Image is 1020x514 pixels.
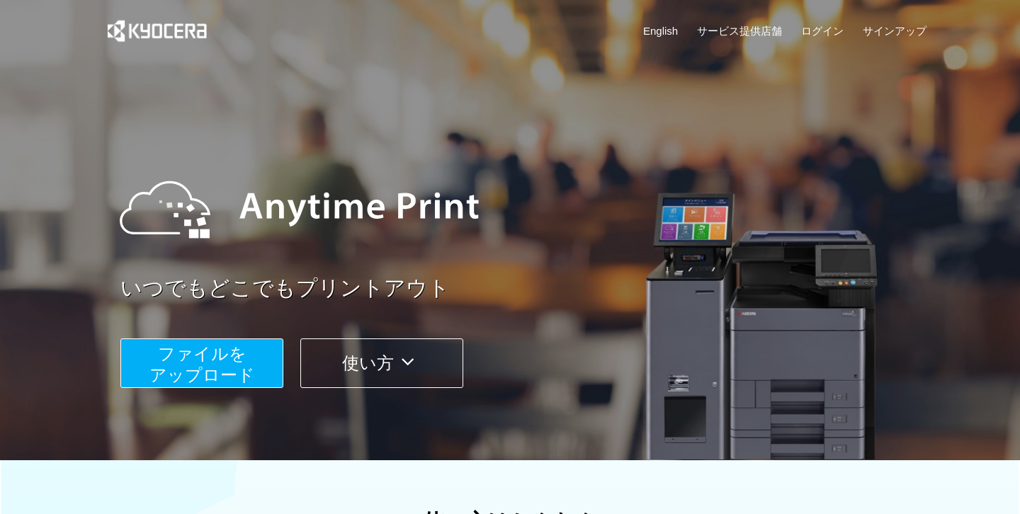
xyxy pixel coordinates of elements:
[643,23,678,38] a: English
[300,338,463,388] button: 使い方
[697,23,782,38] a: サービス提供店舗
[801,23,844,38] a: ログイン
[863,23,926,38] a: サインアップ
[149,344,255,384] span: ファイルを ​​アップロード
[120,338,283,388] button: ファイルを​​アップロード
[120,273,935,304] a: いつでもどこでもプリントアウト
